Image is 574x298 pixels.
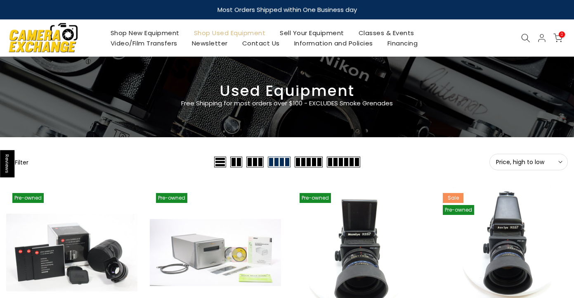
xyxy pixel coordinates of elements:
[217,5,357,14] strong: Most Orders Shipped within One Business day
[273,28,352,38] a: Sell Your Equipment
[351,28,421,38] a: Classes & Events
[184,38,235,48] a: Newsletter
[6,86,568,96] h3: Used Equipment
[287,38,380,48] a: Information and Policies
[496,158,561,166] span: Price, high to low
[235,38,287,48] a: Contact Us
[380,38,425,48] a: Financing
[132,98,442,108] p: Free Shipping for most orders over $100 - EXCLUDES Smoke Grenades
[553,33,562,43] a: 0
[489,154,568,170] button: Price, high to low
[559,31,565,38] span: 0
[103,38,184,48] a: Video/Film Transfers
[187,28,273,38] a: Shop Used Equipment
[103,28,187,38] a: Shop New Equipment
[6,158,28,166] button: Show filters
